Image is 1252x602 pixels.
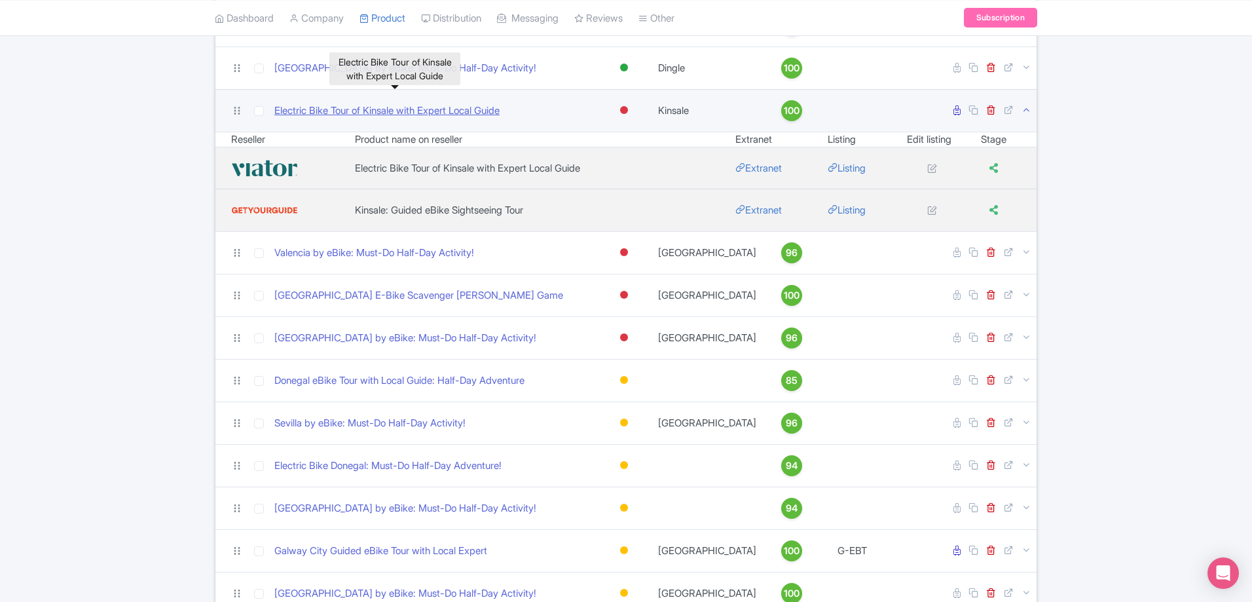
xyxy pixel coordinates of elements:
[735,132,827,147] td: Extranet
[617,58,631,77] div: Active
[828,132,892,147] td: Listing
[617,499,631,517] div: Building
[650,274,764,316] td: [GEOGRAPHIC_DATA]
[892,132,967,147] td: Edit listing
[274,586,536,601] a: [GEOGRAPHIC_DATA] by eBike: Must-Do Half-Day Activity!
[784,586,800,601] span: 100
[329,52,460,85] div: Electric Bike Tour of Kinsale with Expert Local Guide
[231,199,298,221] img: o0sjzowjcva6lv7rkc9y.svg
[784,288,800,303] span: 100
[650,402,764,444] td: [GEOGRAPHIC_DATA]
[231,157,298,179] img: vbqrramwp3xkpi4ekcjz.svg
[650,529,764,572] td: [GEOGRAPHIC_DATA]
[769,455,814,476] a: 94
[786,501,798,516] span: 94
[355,132,735,147] td: Product name on reseller
[769,100,814,121] a: 100
[769,498,814,519] a: 94
[784,544,800,558] span: 100
[355,147,735,189] td: Electric Bike Tour of Kinsale with Expert Local Guide
[274,288,563,303] a: [GEOGRAPHIC_DATA] E-Bike Scavenger [PERSON_NAME] Game
[274,501,536,516] a: [GEOGRAPHIC_DATA] by eBike: Must-Do Half-Day Activity!
[769,285,814,306] a: 100
[964,8,1037,28] a: Subscription
[617,541,631,560] div: Building
[355,189,735,231] td: Kinsale: Guided eBike Sightseeing Tour
[786,416,798,430] span: 96
[650,231,764,274] td: [GEOGRAPHIC_DATA]
[784,61,800,75] span: 100
[650,89,764,132] td: Kinsale
[215,132,355,147] td: Reseller
[786,246,798,260] span: 96
[735,204,782,216] a: Extranet
[784,103,800,118] span: 100
[650,47,764,89] td: Dingle
[274,544,487,559] a: Galway City Guided eBike Tour with Local Expert
[769,540,814,561] a: 100
[819,529,885,572] td: G-EBT
[274,416,466,431] a: Sevilla by eBike: Must-Do Half-Day Activity!
[274,103,500,119] a: Electric Bike Tour of Kinsale with Expert Local Guide
[769,58,814,79] a: 100
[786,331,798,345] span: 96
[967,132,1037,147] td: Stage
[650,316,764,359] td: [GEOGRAPHIC_DATA]
[786,373,798,388] span: 85
[735,162,782,174] a: Extranet
[828,204,866,216] a: Listing
[617,101,631,120] div: Inactive
[274,459,502,474] a: Electric Bike Donegal: Must-Do Half-Day Adventure!
[769,413,814,434] a: 96
[274,331,536,346] a: [GEOGRAPHIC_DATA] by eBike: Must-Do Half-Day Activity!
[617,371,631,390] div: Building
[1207,557,1239,589] div: Open Intercom Messenger
[828,162,866,174] a: Listing
[769,370,814,391] a: 85
[786,459,798,473] span: 94
[274,61,536,76] a: [GEOGRAPHIC_DATA] by eBike: Must-Do Half-Day Activity!
[274,246,474,261] a: Valencia by eBike: Must-Do Half-Day Activity!
[617,328,631,347] div: Inactive
[617,243,631,262] div: Inactive
[769,242,814,263] a: 96
[769,328,814,348] a: 96
[274,373,525,388] a: Donegal eBike Tour with Local Guide: Half-Day Adventure
[617,413,631,432] div: Building
[617,456,631,475] div: Building
[617,286,631,305] div: Inactive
